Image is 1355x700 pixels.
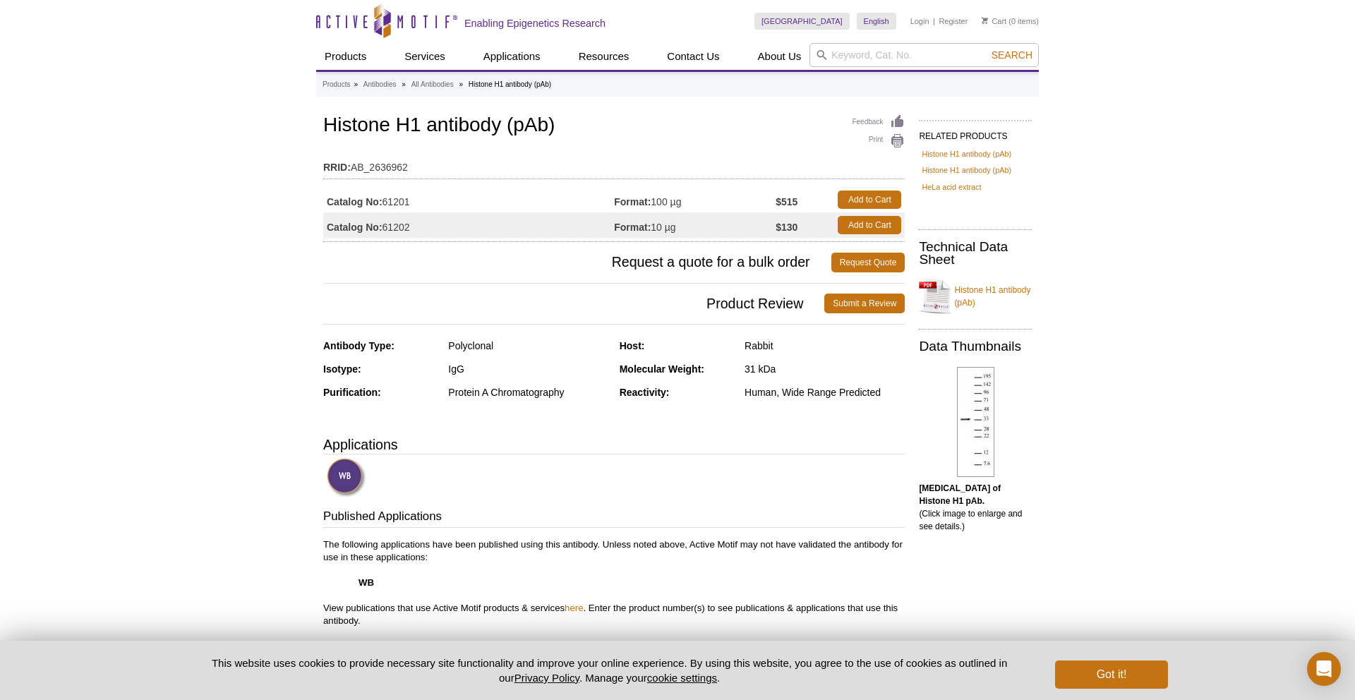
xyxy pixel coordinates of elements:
[776,195,797,208] strong: $515
[187,656,1032,685] p: This website uses cookies to provide necessary site functionality and improve your online experie...
[982,13,1039,30] li: (0 items)
[939,16,968,26] a: Register
[411,78,454,91] a: All Antibodies
[363,78,397,91] a: Antibodies
[838,191,901,209] a: Add to Cart
[323,363,361,375] strong: Isotype:
[323,187,614,212] td: 61201
[745,339,905,352] div: Rabbit
[464,17,606,30] h2: Enabling Epigenetics Research
[323,78,350,91] a: Products
[957,367,994,477] img: Histone H1 antibody (pAb) tested by Western blot.
[614,221,651,234] strong: Format:
[919,275,1032,318] a: Histone H1 antibody (pAb)
[809,43,1039,67] input: Keyword, Cat. No.
[1307,652,1341,686] div: Open Intercom Messenger
[922,164,1011,176] a: Histone H1 antibody (pAb)
[323,294,824,313] span: Product Review
[514,672,579,684] a: Privacy Policy
[620,340,645,351] strong: Host:
[824,294,905,313] a: Submit a Review
[852,133,905,149] a: Print
[323,340,395,351] strong: Antibody Type:
[852,114,905,130] a: Feedback
[570,43,638,70] a: Resources
[459,80,463,88] li: »
[323,508,905,528] h3: Published Applications
[982,16,1006,26] a: Cart
[327,195,383,208] strong: Catalog No:
[857,13,896,30] a: English
[647,672,717,684] button: cookie settings
[327,221,383,234] strong: Catalog No:
[982,17,988,24] img: Your Cart
[620,363,704,375] strong: Molecular Weight:
[922,147,1011,160] a: Histone H1 antibody (pAb)
[992,49,1032,61] span: Search
[910,16,929,26] a: Login
[323,212,614,238] td: 61202
[1055,660,1168,689] button: Got it!
[323,434,905,455] h3: Applications
[323,538,905,627] p: The following applications have been published using this antibody. Unless noted above, Active Mo...
[448,386,608,399] div: Protein A Chromatography
[475,43,549,70] a: Applications
[776,221,797,234] strong: $130
[396,43,454,70] a: Services
[749,43,810,70] a: About Us
[448,363,608,375] div: IgG
[323,253,831,272] span: Request a quote for a bulk order
[745,386,905,399] div: Human, Wide Range Predicted
[354,80,358,88] li: »
[919,482,1032,533] p: (Click image to enlarge and see details.)
[919,241,1032,266] h2: Technical Data Sheet
[754,13,850,30] a: [GEOGRAPHIC_DATA]
[922,181,981,193] a: HeLa acid extract
[323,114,905,138] h1: Histone H1 antibody (pAb)
[565,603,583,613] a: here
[614,212,776,238] td: 10 µg
[658,43,728,70] a: Contact Us
[987,49,1037,61] button: Search
[316,43,375,70] a: Products
[620,387,670,398] strong: Reactivity:
[402,80,406,88] li: »
[327,458,366,497] img: Western Blot Validated
[831,253,905,272] a: Request Quote
[448,339,608,352] div: Polyclonal
[469,80,551,88] li: Histone H1 antibody (pAb)
[614,187,776,212] td: 100 µg
[838,216,901,234] a: Add to Cart
[323,152,905,175] td: AB_2636962
[745,363,905,375] div: 31 kDa
[359,577,374,588] strong: WB
[933,13,935,30] li: |
[919,483,1001,506] b: [MEDICAL_DATA] of Histone H1 pAb.
[919,340,1032,353] h2: Data Thumbnails
[323,387,381,398] strong: Purification:
[614,195,651,208] strong: Format:
[919,120,1032,145] h2: RELATED PRODUCTS
[323,161,351,174] strong: RRID:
